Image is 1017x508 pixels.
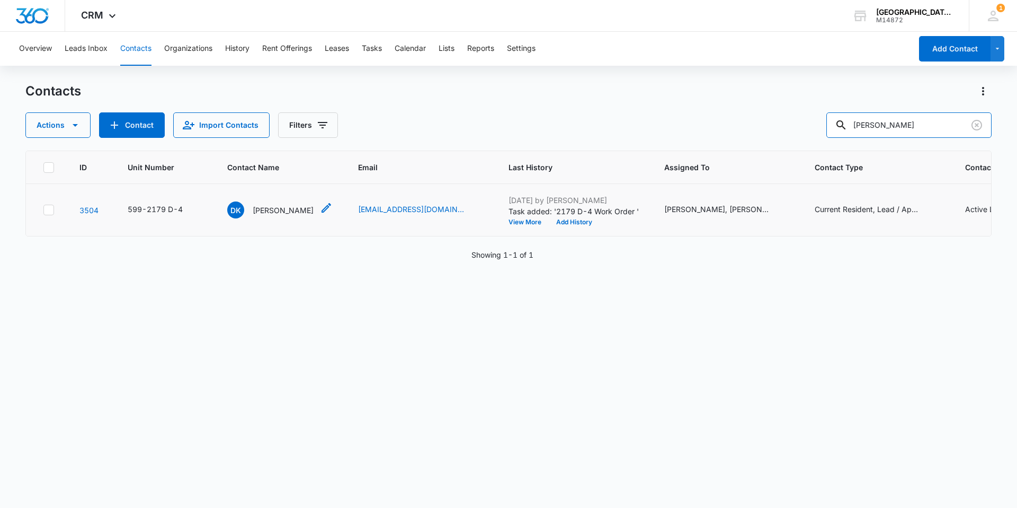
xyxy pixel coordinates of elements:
div: account name [876,8,953,16]
span: Contact Name [227,162,317,173]
button: View More [508,219,549,225]
button: Settings [507,32,536,66]
button: History [225,32,249,66]
div: Contact Name - Douglas Karhoff - Select to Edit Field [227,202,333,218]
button: Actions [975,83,992,100]
button: Tasks [362,32,382,66]
input: Search Contacts [826,112,992,138]
span: 1 [996,4,1005,12]
p: [DATE] by [PERSON_NAME] [508,195,639,206]
p: [PERSON_NAME] [253,205,314,216]
button: Clear [968,117,985,134]
div: [PERSON_NAME], [PERSON_NAME], [PERSON_NAME], [PERSON_NAME] [664,204,770,215]
button: Calendar [395,32,426,66]
p: Showing 1-1 of 1 [471,249,533,260]
button: Actions [25,112,91,138]
span: Unit Number [128,162,202,173]
button: Overview [19,32,52,66]
button: Contacts [120,32,151,66]
div: Current Resident, Lead / Applicant [815,204,921,215]
div: Contact Type - Current Resident, Lead / Applicant - Select to Edit Field [815,204,940,216]
div: account id [876,16,953,24]
div: notifications count [996,4,1005,12]
a: Navigate to contact details page for Douglas Karhoff [79,206,99,215]
button: Filters [278,112,338,138]
button: Add History [549,219,600,225]
span: Assigned To [664,162,774,173]
button: Add Contact [99,112,165,138]
h1: Contacts [25,83,81,99]
span: Contact Type [815,162,924,173]
button: Add Contact [919,36,991,62]
button: Rent Offerings [262,32,312,66]
span: Email [358,162,468,173]
div: 599-2179 D-4 [128,204,183,215]
p: Task added: '2179 D-4 Work Order ' [508,206,639,217]
button: Import Contacts [173,112,270,138]
button: Leases [325,32,349,66]
span: CRM [81,10,103,21]
button: Lists [439,32,454,66]
div: Email - dougkarhoff@gmail.com - Select to Edit Field [358,204,483,216]
span: DK [227,202,244,218]
div: Assigned To - Becca McDermott, Chris Urrutia, Derrick Williams, Jonathan Guptill - Select to Edit... [664,204,789,216]
span: ID [79,162,87,173]
button: Reports [467,32,494,66]
span: Last History [508,162,623,173]
div: Unit Number - 599-2179 D-4 - Select to Edit Field [128,204,202,216]
a: [EMAIL_ADDRESS][DOMAIN_NAME] [358,204,464,215]
button: Organizations [164,32,212,66]
button: Leads Inbox [65,32,108,66]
